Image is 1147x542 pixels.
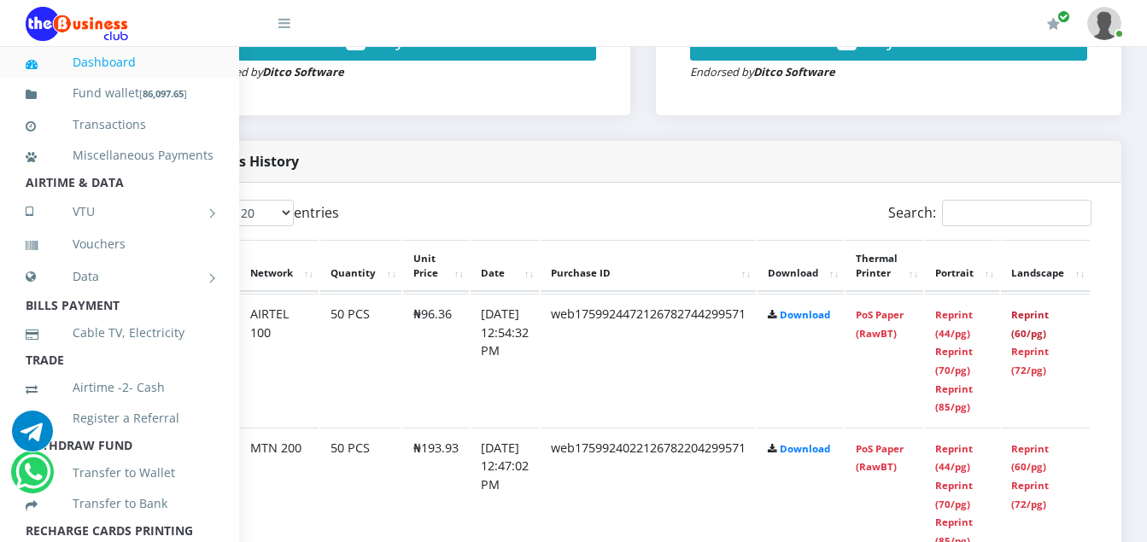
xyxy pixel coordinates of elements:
[1057,10,1070,23] span: Renew/Upgrade Subscription
[320,240,401,293] th: Quantity: activate to sort column ascending
[1047,17,1060,31] i: Renew/Upgrade Subscription
[1001,240,1090,293] th: Landscape: activate to sort column ascending
[856,442,904,474] a: PoS Paper (RawBT)
[26,73,214,114] a: Fund wallet[86,097.65]
[935,479,973,510] a: Reprint (70/pg)
[541,240,756,293] th: Purchase ID: activate to sort column ascending
[15,464,50,492] a: Chat for support
[26,43,214,82] a: Dashboard
[26,255,214,298] a: Data
[1011,308,1049,340] a: Reprint (60/pg)
[26,399,214,438] a: Register a Referral
[182,152,299,171] strong: Bulk Pins History
[925,240,999,293] th: Portrait: activate to sort column ascending
[1011,479,1049,510] a: Reprint (72/pg)
[262,64,344,79] strong: Ditco Software
[780,442,830,455] a: Download
[865,28,940,51] span: Buy Now!
[1087,7,1121,40] img: User
[320,294,401,426] td: 50 PCS
[26,190,214,233] a: VTU
[935,382,973,414] a: Reprint (85/pg)
[230,200,294,226] select: Showentries
[12,423,53,452] a: Chat for support
[143,87,184,100] b: 86,097.65
[888,200,1091,226] label: Search:
[403,294,469,426] td: ₦96.36
[26,7,128,41] img: Logo
[690,64,835,79] small: Endorsed by
[471,294,539,426] td: [DATE] 12:54:32 PM
[26,105,214,144] a: Transactions
[846,240,923,293] th: Thermal Printer: activate to sort column ascending
[26,368,214,407] a: Airtime -2- Cash
[935,345,973,376] a: Reprint (70/pg)
[935,442,973,474] a: Reprint (44/pg)
[26,313,214,353] a: Cable TV, Electricity
[856,308,904,340] a: PoS Paper (RawBT)
[541,294,756,426] td: web1759924472126782744299571
[26,136,214,175] a: Miscellaneous Payments
[1011,345,1049,376] a: Reprint (72/pg)
[780,308,830,321] a: Download
[1011,442,1049,474] a: Reprint (60/pg)
[753,64,835,79] strong: Ditco Software
[240,294,319,426] td: AIRTEL 100
[199,64,344,79] small: Endorsed by
[942,200,1091,226] input: Search:
[240,240,319,293] th: Network: activate to sort column ascending
[758,240,844,293] th: Download: activate to sort column ascending
[935,308,973,340] a: Reprint (44/pg)
[26,484,214,523] a: Transfer to Bank
[471,240,539,293] th: Date: activate to sort column ascending
[139,87,187,100] small: [ ]
[403,240,469,293] th: Unit Price: activate to sort column ascending
[195,200,339,226] label: Show entries
[374,28,449,51] span: Buy Now!
[26,224,214,264] a: Vouchers
[26,453,214,492] a: Transfer to Wallet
